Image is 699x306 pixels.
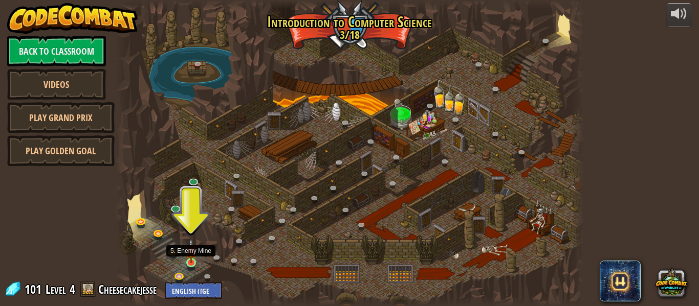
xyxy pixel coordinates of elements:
[186,239,196,263] img: level-banner-unstarted.png
[7,36,106,66] a: Back to Classroom
[7,3,138,34] img: CodeCombat - Learn how to code by playing a game
[25,281,45,297] span: 101
[70,281,75,297] span: 4
[7,135,115,166] a: Play Golden Goal
[666,3,692,27] button: Adjust volume
[7,69,106,100] a: Videos
[46,281,66,298] span: Level
[98,281,160,297] a: Cheesecakejesse
[7,102,115,133] a: Play Grand Prix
